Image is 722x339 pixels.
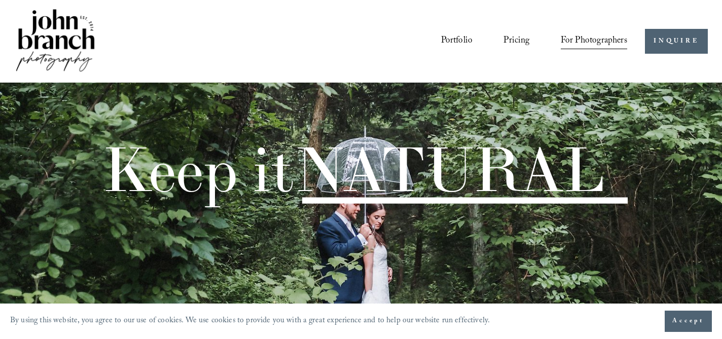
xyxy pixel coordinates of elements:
[665,311,712,332] button: Accept
[14,7,96,76] img: John Branch IV Photography
[503,32,529,51] a: Pricing
[10,314,490,329] p: By using this website, you agree to our use of cookies. We use cookies to provide you with a grea...
[672,316,704,326] span: Accept
[561,32,627,51] a: folder dropdown
[561,33,627,50] span: For Photographers
[102,138,604,200] h1: Keep it
[441,32,473,51] a: Portfolio
[645,29,707,54] a: INQUIRE
[294,130,604,208] span: NATURAL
